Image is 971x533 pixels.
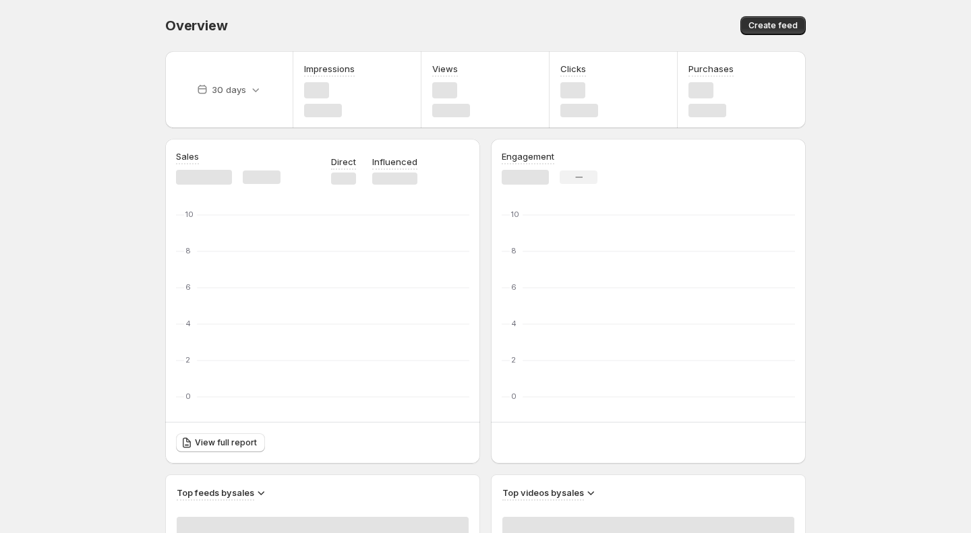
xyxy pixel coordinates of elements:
p: Influenced [372,155,417,168]
text: 10 [511,210,519,219]
text: 8 [511,246,517,255]
span: View full report [195,437,257,448]
span: Overview [165,18,227,34]
h3: Sales [176,150,199,163]
p: 30 days [212,83,246,96]
text: 0 [185,391,191,401]
h3: Clicks [560,62,586,75]
p: Direct [331,155,356,168]
h3: Impressions [304,62,355,75]
button: Create feed [740,16,806,35]
span: Create feed [748,20,798,31]
h3: Views [432,62,458,75]
text: 4 [185,319,191,328]
text: 2 [185,355,190,365]
text: 4 [511,319,517,328]
text: 6 [511,282,517,292]
h3: Purchases [688,62,734,75]
h3: Engagement [502,150,554,163]
a: View full report [176,433,265,452]
h3: Top videos by sales [502,486,584,499]
text: 6 [185,282,191,292]
text: 8 [185,246,191,255]
h3: Top feeds by sales [177,486,254,499]
text: 10 [185,210,194,219]
text: 0 [511,391,517,401]
text: 2 [511,355,516,365]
